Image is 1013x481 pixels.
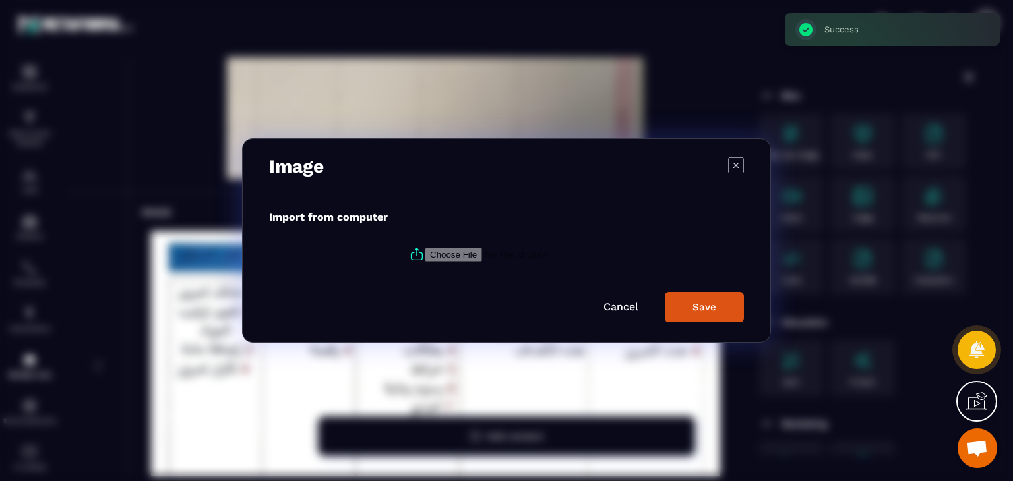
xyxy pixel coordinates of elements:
[958,428,997,468] div: Open chat
[269,211,388,223] label: Import from computer
[665,292,744,322] button: Save
[269,156,324,177] h3: Image
[692,301,716,313] div: Save
[603,300,638,313] a: Cancel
